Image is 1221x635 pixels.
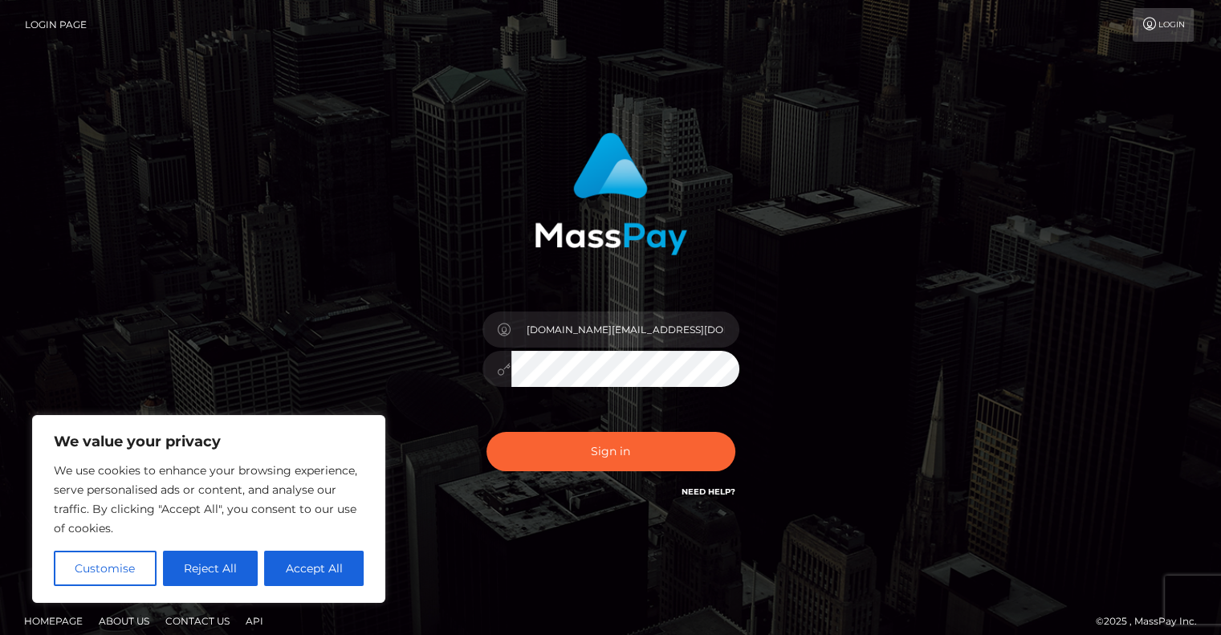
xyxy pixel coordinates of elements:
div: © 2025 , MassPay Inc. [1096,613,1209,630]
a: Contact Us [159,609,236,633]
button: Accept All [264,551,364,586]
a: Need Help? [682,486,735,497]
a: Login [1133,8,1194,42]
button: Sign in [486,432,735,471]
p: We use cookies to enhance your browsing experience, serve personalised ads or content, and analys... [54,461,364,538]
a: About Us [92,609,156,633]
button: Reject All [163,551,258,586]
p: We value your privacy [54,432,364,451]
a: Homepage [18,609,89,633]
div: We value your privacy [32,415,385,603]
button: Customise [54,551,157,586]
img: MassPay Login [535,132,687,255]
input: Username... [511,311,739,348]
a: API [239,609,270,633]
a: Login Page [25,8,87,42]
